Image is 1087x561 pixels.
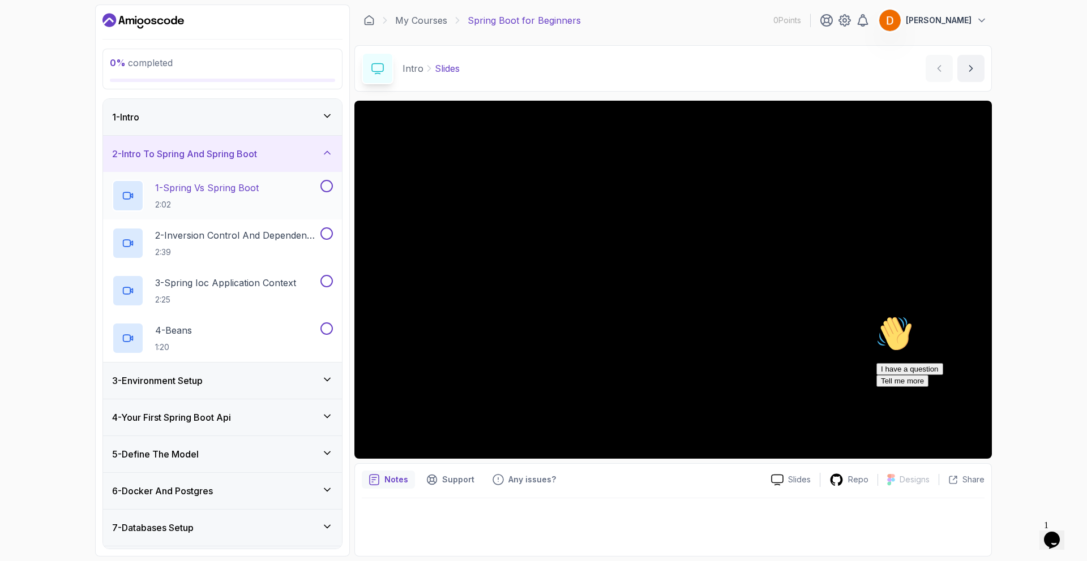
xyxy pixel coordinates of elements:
[155,228,318,242] p: 2 - Inversion Control And Dependency Injection
[112,147,257,161] h3: 2 - Intro To Spring And Spring Boot
[110,57,173,68] span: completed
[773,15,801,26] p: 0 Points
[103,399,342,435] button: 4-Your First Spring Boot Api
[112,227,333,259] button: 2-Inversion Control And Dependency Injection2:39
[435,62,460,75] p: Slides
[103,473,342,509] button: 6-Docker And Postgres
[103,363,342,399] button: 3-Environment Setup
[788,474,811,485] p: Slides
[155,276,296,290] p: 3 - Spring Ioc Application Context
[872,311,1076,510] iframe: chat widget
[112,484,213,498] h3: 6 - Docker And Postgres
[155,247,318,258] p: 2:39
[103,510,342,546] button: 7-Databases Setup
[103,99,342,135] button: 1-Intro
[1039,516,1076,550] iframe: chat widget
[362,471,415,489] button: notes button
[112,521,194,534] h3: 7 - Databases Setup
[112,322,333,354] button: 4-Beans1:20
[508,474,556,485] p: Any issues?
[926,55,953,82] button: previous content
[363,15,375,26] a: Dashboard
[5,52,71,64] button: I have a question
[468,14,581,27] p: Spring Boot for Beginners
[5,34,112,42] span: Hi! How can we help?
[102,12,184,30] a: Dashboard
[155,294,296,305] p: 2:25
[442,474,474,485] p: Support
[486,471,563,489] button: Feedback button
[420,471,481,489] button: Support button
[848,474,868,485] p: Repo
[879,10,901,31] img: user profile image
[155,199,259,210] p: 2:02
[5,5,41,41] img: :wave:
[155,181,259,195] p: 1 - Spring Vs Spring Boot
[906,15,972,26] p: [PERSON_NAME]
[879,9,987,32] button: user profile image[PERSON_NAME]
[403,62,423,75] p: Intro
[103,136,342,172] button: 2-Intro To Spring And Spring Boot
[957,55,985,82] button: next content
[762,474,820,486] a: Slides
[5,64,57,76] button: Tell me more
[155,342,192,353] p: 1:20
[112,411,231,424] h3: 4 - Your First Spring Boot Api
[384,474,408,485] p: Notes
[112,275,333,307] button: 3-Spring Ioc Application Context2:25
[112,180,333,212] button: 1-Spring Vs Spring Boot2:02
[103,436,342,472] button: 5-Define The Model
[112,110,139,124] h3: 1 - Intro
[155,323,192,337] p: 4 - Beans
[112,374,203,387] h3: 3 - Environment Setup
[110,57,126,68] span: 0 %
[395,14,447,27] a: My Courses
[112,447,199,461] h3: 5 - Define The Model
[5,5,208,76] div: 👋Hi! How can we help?I have a questionTell me more
[820,473,878,487] a: Repo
